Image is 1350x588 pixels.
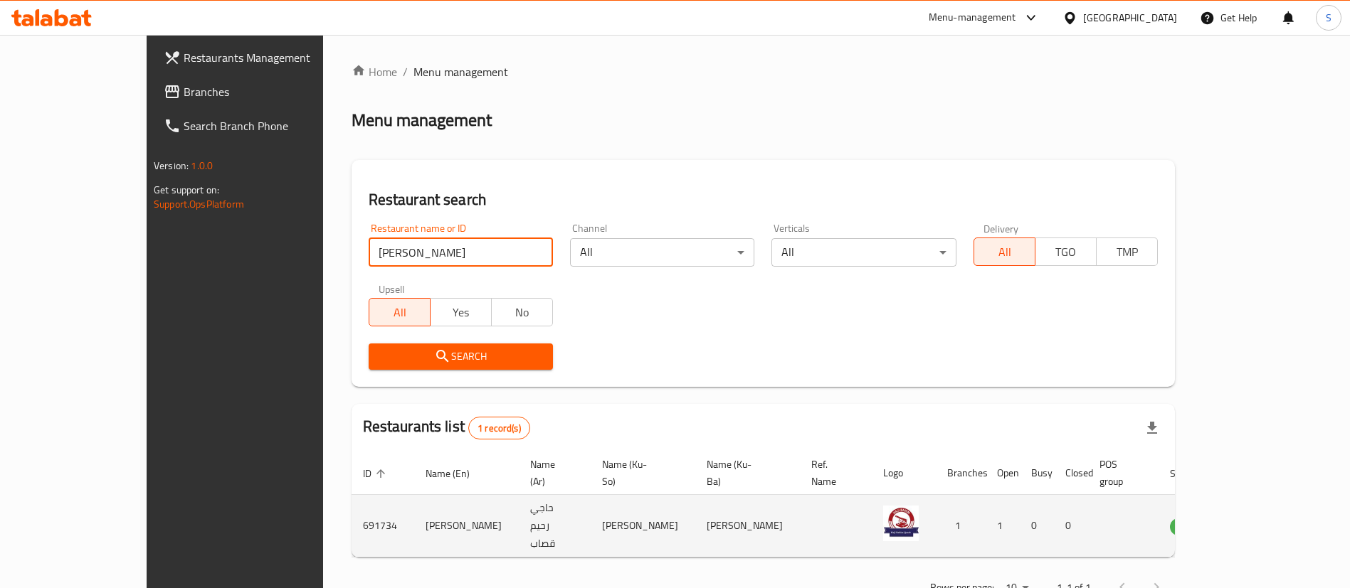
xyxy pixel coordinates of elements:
[1020,495,1054,557] td: 0
[491,298,553,326] button: No
[352,451,1282,557] table: enhanced table
[379,284,405,294] label: Upsell
[380,348,542,365] span: Search
[1035,237,1097,266] button: TGO
[184,117,361,134] span: Search Branch Phone
[1054,451,1088,495] th: Closed
[152,75,372,109] a: Branches
[1135,411,1169,445] div: Export file
[426,465,488,482] span: Name (En)
[602,456,678,490] span: Name (Ku-So)
[154,181,219,199] span: Get support on:
[1096,237,1158,266] button: TMP
[497,302,547,323] span: No
[1170,518,1205,535] span: OPEN
[695,495,800,557] td: [PERSON_NAME]
[974,237,1035,266] button: All
[1041,242,1091,262] span: TGO
[1170,518,1205,535] div: OPEN
[929,9,1016,26] div: Menu-management
[413,63,508,80] span: Menu management
[591,495,695,557] td: [PERSON_NAME]
[1083,10,1177,26] div: [GEOGRAPHIC_DATA]
[430,298,492,326] button: Yes
[811,456,855,490] span: Ref. Name
[436,302,486,323] span: Yes
[154,195,244,213] a: Support.OpsPlatform
[1102,242,1152,262] span: TMP
[883,506,919,541] img: Haji Rahim Qasab
[152,109,372,143] a: Search Branch Phone
[369,238,553,267] input: Search for restaurant name or ID..
[352,63,397,80] a: Home
[986,495,1020,557] td: 1
[375,302,425,323] span: All
[1099,456,1141,490] span: POS group
[1170,465,1216,482] span: Status
[184,83,361,100] span: Branches
[369,189,1158,210] h2: Restaurant search
[369,343,553,370] button: Search
[352,495,414,557] td: 691734
[184,49,361,66] span: Restaurants Management
[352,109,492,132] h2: Menu management
[469,422,529,435] span: 1 record(s)
[984,223,1019,233] label: Delivery
[363,416,530,439] h2: Restaurants list
[519,495,591,557] td: حاجي رحيم قصاب
[191,156,213,175] span: 1.0.0
[414,495,519,557] td: [PERSON_NAME]
[872,451,936,495] th: Logo
[936,495,986,557] td: 1
[352,63,1175,80] nav: breadcrumb
[369,298,431,326] button: All
[1054,495,1088,557] td: 0
[530,456,574,490] span: Name (Ar)
[980,242,1030,262] span: All
[936,451,986,495] th: Branches
[986,451,1020,495] th: Open
[707,456,783,490] span: Name (Ku-Ba)
[570,238,754,267] div: All
[363,465,390,482] span: ID
[403,63,408,80] li: /
[1020,451,1054,495] th: Busy
[1326,10,1331,26] span: S
[152,41,372,75] a: Restaurants Management
[771,238,956,267] div: All
[154,156,189,175] span: Version:
[468,417,530,439] div: Total records count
